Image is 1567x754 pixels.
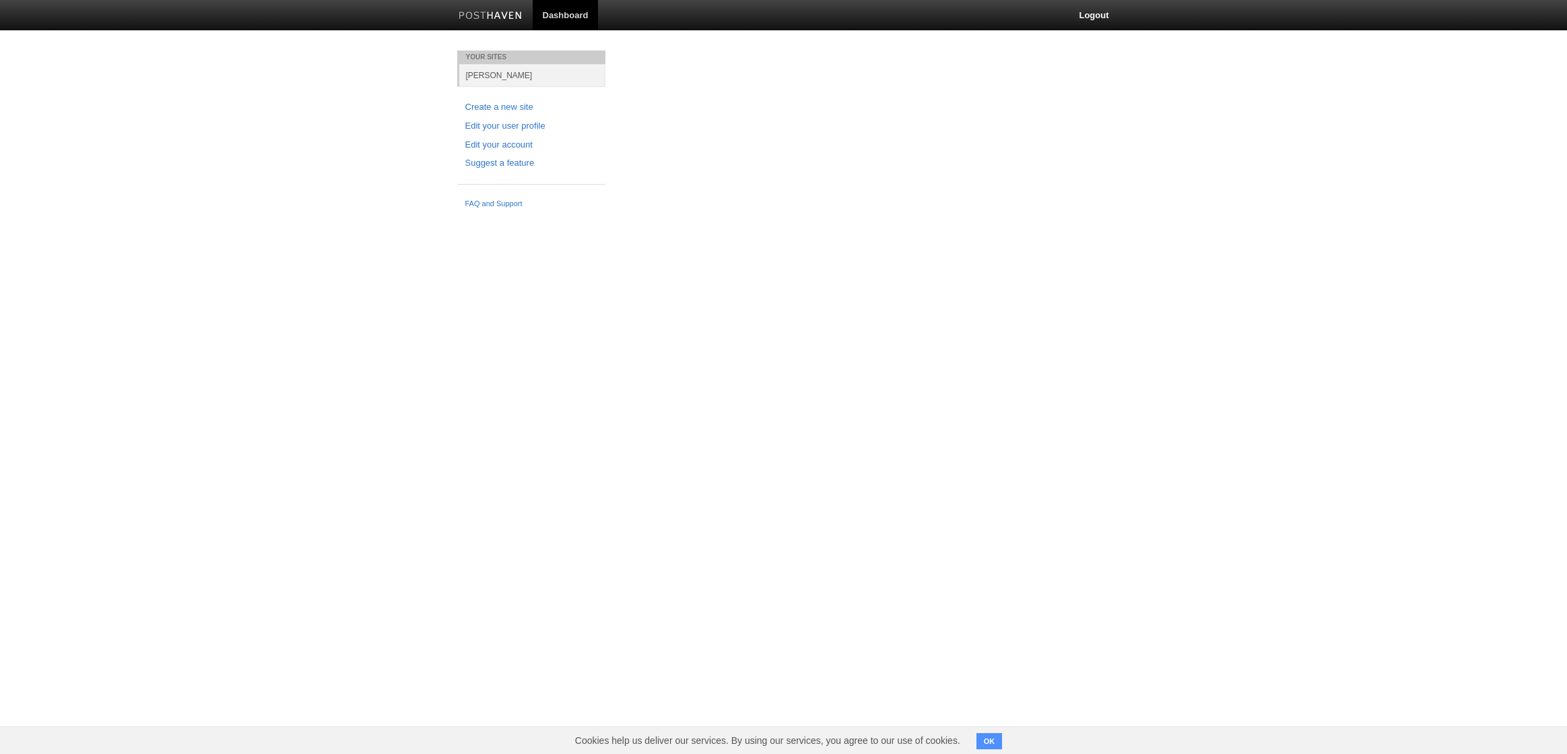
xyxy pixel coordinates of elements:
[465,198,597,210] a: FAQ and Support
[465,156,597,170] a: Suggest a feature
[459,11,523,22] img: Posthaven-bar
[465,138,597,152] a: Edit your account
[459,64,605,86] a: [PERSON_NAME]
[562,727,974,754] span: Cookies help us deliver our services. By using our services, you agree to our use of cookies.
[976,733,1003,749] button: OK
[465,100,597,115] a: Create a new site
[457,51,605,64] li: Your Sites
[465,119,597,133] a: Edit your user profile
